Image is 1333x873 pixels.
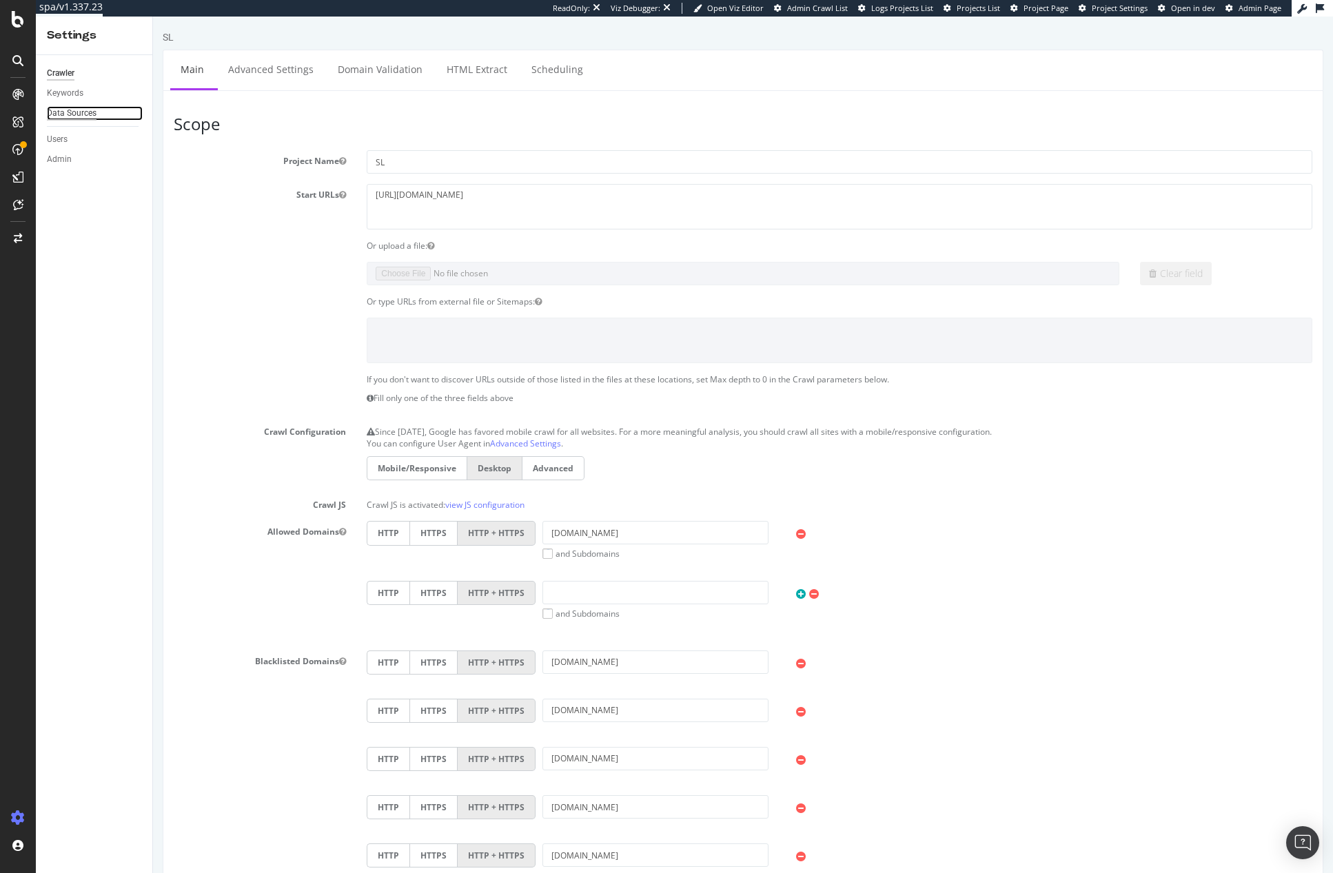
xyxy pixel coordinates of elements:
label: Advanced [369,440,431,464]
div: ReadOnly: [553,3,590,14]
a: Project Page [1010,3,1068,14]
label: Mobile/Responsive [214,440,314,464]
a: Domain Validation [174,34,280,72]
a: Advanced Settings [337,421,408,433]
p: Since [DATE], Google has favored mobile crawl for all websites. For a more meaningful analysis, y... [214,404,1159,421]
a: Crawler [47,66,143,81]
div: Crawler [47,66,74,81]
div: Viz Debugger: [611,3,660,14]
label: HTTPS [256,682,305,706]
a: Admin [47,152,143,167]
a: view JS configuration [292,482,372,494]
label: Desktop [314,440,369,464]
div: Open Intercom Messenger [1286,826,1319,859]
span: Logs Projects List [871,3,933,13]
a: Admin Crawl List [774,3,848,14]
span: Project Settings [1092,3,1148,13]
label: HTTPS [256,730,305,754]
h3: Scope [21,99,1159,116]
a: Project Settings [1079,3,1148,14]
a: Keywords [47,86,143,101]
label: HTTP [214,564,256,588]
a: Open in dev [1158,3,1215,14]
a: Main [17,34,61,72]
label: HTTP [214,779,256,803]
label: Start URLs [10,167,203,184]
div: Keywords [47,86,83,101]
p: Fill only one of the three fields above [214,376,1159,387]
label: and Subdomains [389,591,467,603]
label: Crawl Configuration [10,404,203,421]
a: Admin Page [1225,3,1281,14]
div: SL [10,14,21,28]
button: Blacklisted Domains [186,639,193,650]
div: Data Sources [47,106,96,121]
label: HTTPS [256,504,305,528]
button: Project Name [186,138,193,150]
p: If you don't want to discover URLs outside of those listed in the files at these locations, set M... [214,357,1159,369]
a: Logs Projects List [858,3,933,14]
span: Admin Page [1239,3,1281,13]
span: Admin Crawl List [787,3,848,13]
a: Scheduling [368,34,440,72]
span: Project Page [1024,3,1068,13]
label: HTTP + HTTPS [305,634,383,658]
p: You can configure User Agent in . [214,421,1159,433]
label: HTTP + HTTPS [305,682,383,706]
textarea: [URL][DOMAIN_NAME] [214,167,1159,212]
a: Projects List [944,3,1000,14]
label: HTTPS [256,779,305,803]
label: HTTPS [256,634,305,658]
label: HTTP + HTTPS [305,564,383,588]
label: Project Name [10,134,203,150]
span: Projects List [957,3,1000,13]
div: Settings [47,28,141,43]
label: Blacklisted Domains [10,634,203,650]
a: Advanced Settings [65,34,171,72]
label: HTTP + HTTPS [305,827,383,851]
label: and Subdomains [389,531,467,543]
label: HTTP [214,504,256,528]
label: HTTP [214,730,256,754]
div: Users [47,132,68,147]
label: HTTP [214,682,256,706]
button: Allowed Domains [186,509,193,521]
a: HTML Extract [283,34,365,72]
a: Users [47,132,143,147]
span: Open in dev [1171,3,1215,13]
p: Crawl JS is activated: [214,477,1159,494]
label: Crawl JS [10,477,203,494]
a: Data Sources [47,106,143,121]
label: HTTP + HTTPS [305,779,383,803]
div: Or upload a file: [203,223,1170,235]
label: HTTPS [256,827,305,851]
label: Allowed Domains [10,504,203,521]
div: Or type URLs from external file or Sitemaps: [203,279,1170,291]
label: HTTP + HTTPS [305,730,383,754]
label: HTTP [214,827,256,851]
button: Start URLs [186,172,193,184]
label: HTTP + HTTPS [305,504,383,528]
div: Admin [47,152,72,167]
span: Open Viz Editor [707,3,764,13]
a: Open Viz Editor [693,3,764,14]
label: HTTP [214,634,256,658]
label: HTTPS [256,564,305,588]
